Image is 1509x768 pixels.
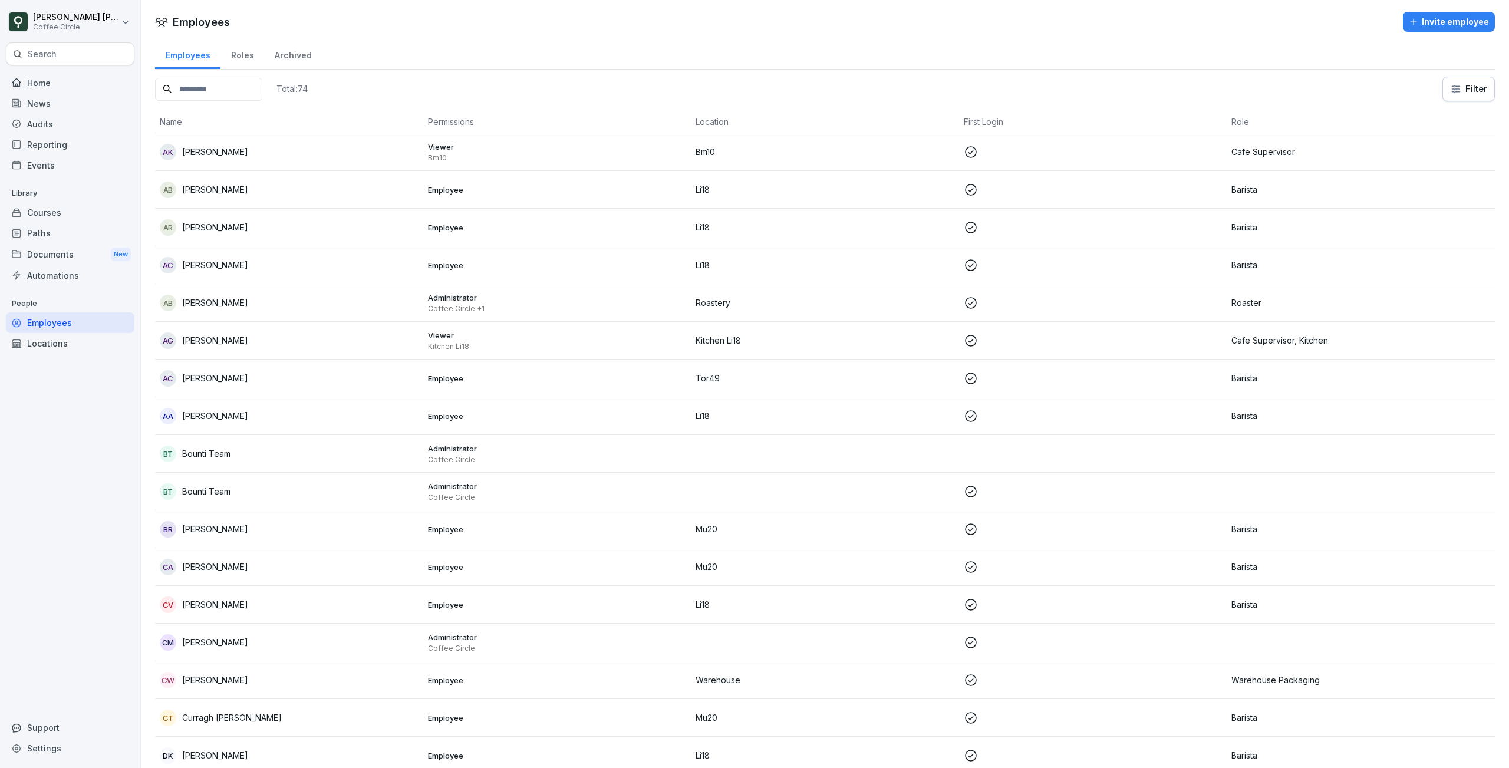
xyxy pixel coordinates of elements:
[182,561,248,573] p: [PERSON_NAME]
[264,39,322,69] a: Archived
[6,223,134,243] a: Paths
[182,485,230,497] p: Bounti Team
[428,292,687,303] p: Administrator
[6,333,134,354] a: Locations
[428,153,687,163] p: Bm10
[160,710,176,726] div: CT
[428,222,687,233] p: Employee
[6,738,134,759] a: Settings
[428,260,687,271] p: Employee
[691,111,959,133] th: Location
[1231,711,1490,724] p: Barista
[1231,410,1490,422] p: Barista
[182,183,248,196] p: [PERSON_NAME]
[6,265,134,286] a: Automations
[959,111,1227,133] th: First Login
[182,410,248,422] p: [PERSON_NAME]
[6,114,134,134] a: Audits
[428,562,687,572] p: Employee
[696,146,954,158] p: Bm10
[696,598,954,611] p: Li18
[696,334,954,347] p: Kitchen Li18
[1231,523,1490,535] p: Barista
[6,717,134,738] div: Support
[28,48,57,60] p: Search
[423,111,691,133] th: Permissions
[1227,111,1495,133] th: Role
[160,559,176,575] div: CA
[6,93,134,114] div: News
[33,12,119,22] p: [PERSON_NAME] [PERSON_NAME]
[696,523,954,535] p: Mu20
[160,370,176,387] div: AC
[33,23,119,31] p: Coffee Circle
[6,243,134,265] a: DocumentsNew
[155,39,220,69] a: Employees
[428,373,687,384] p: Employee
[696,221,954,233] p: Li18
[220,39,264,69] a: Roles
[428,411,687,421] p: Employee
[6,155,134,176] a: Events
[160,332,176,349] div: AG
[1409,15,1489,28] div: Invite employee
[182,749,248,762] p: [PERSON_NAME]
[6,184,134,203] p: Library
[696,372,954,384] p: Tor49
[182,447,230,460] p: Bounti Team
[155,111,423,133] th: Name
[1231,183,1490,196] p: Barista
[1231,674,1490,686] p: Warehouse Packaging
[160,257,176,273] div: AC
[696,561,954,573] p: Mu20
[6,72,134,93] a: Home
[696,410,954,422] p: Li18
[182,334,248,347] p: [PERSON_NAME]
[6,243,134,265] div: Documents
[428,141,687,152] p: Viewer
[1231,259,1490,271] p: Barista
[160,408,176,424] div: AA
[428,304,687,314] p: Coffee Circle +1
[160,634,176,651] div: CM
[428,330,687,341] p: Viewer
[696,296,954,309] p: Roastery
[428,675,687,685] p: Employee
[1231,296,1490,309] p: Roaster
[1231,372,1490,384] p: Barista
[160,295,176,311] div: AB
[428,443,687,454] p: Administrator
[173,14,230,30] h1: Employees
[1231,334,1490,347] p: Cafe Supervisor, Kitchen
[696,749,954,762] p: Li18
[1231,221,1490,233] p: Barista
[160,672,176,688] div: CW
[160,446,176,462] div: BT
[428,599,687,610] p: Employee
[182,259,248,271] p: [PERSON_NAME]
[182,523,248,535] p: [PERSON_NAME]
[160,182,176,198] div: AB
[6,312,134,333] a: Employees
[1231,598,1490,611] p: Barista
[182,296,248,309] p: [PERSON_NAME]
[182,221,248,233] p: [PERSON_NAME]
[182,372,248,384] p: [PERSON_NAME]
[182,674,248,686] p: [PERSON_NAME]
[160,144,176,160] div: AK
[6,134,134,155] a: Reporting
[428,713,687,723] p: Employee
[182,711,282,724] p: Curragh [PERSON_NAME]
[6,294,134,313] p: People
[1450,83,1487,95] div: Filter
[182,146,248,158] p: [PERSON_NAME]
[428,493,687,502] p: Coffee Circle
